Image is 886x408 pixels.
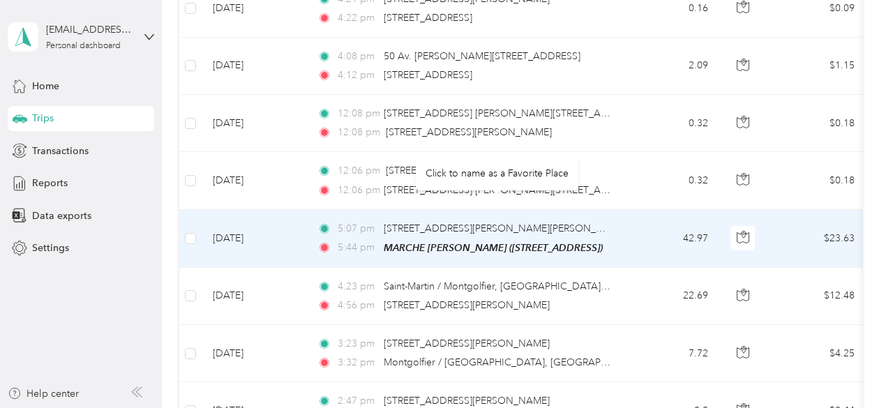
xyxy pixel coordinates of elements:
iframe: Everlance-gr Chat Button Frame [808,330,886,408]
span: 5:07 pm [338,221,377,236]
span: [STREET_ADDRESS][PERSON_NAME] [384,299,550,311]
span: Data exports [32,209,91,223]
td: [DATE] [202,38,306,95]
td: $4.25 [768,325,866,382]
span: [STREET_ADDRESS] [PERSON_NAME][STREET_ADDRESS] [384,107,641,119]
td: 22.69 [627,268,719,325]
td: [DATE] [202,152,306,209]
td: 0.32 [627,95,719,152]
span: MARCHE [PERSON_NAME] ([STREET_ADDRESS]) [384,242,603,253]
span: Reports [32,176,68,190]
td: [DATE] [202,210,306,268]
span: Transactions [32,144,89,158]
td: $1.15 [768,38,866,95]
span: 12:08 pm [338,106,377,121]
td: 2.09 [627,38,719,95]
span: [STREET_ADDRESS][PERSON_NAME] [384,338,550,349]
td: 7.72 [627,325,719,382]
span: 3:32 pm [338,355,377,370]
span: 4:08 pm [338,49,377,64]
span: 5:44 pm [338,240,377,255]
span: 4:23 pm [338,279,377,294]
td: $0.18 [768,152,866,209]
td: $12.48 [768,268,866,325]
span: [STREET_ADDRESS][PERSON_NAME] [384,395,550,407]
span: Montgolfier / [GEOGRAPHIC_DATA], [GEOGRAPHIC_DATA] [384,356,651,368]
div: [EMAIL_ADDRESS][PERSON_NAME][DOMAIN_NAME] [46,22,133,37]
button: Help center [8,386,79,401]
span: Home [32,79,59,93]
span: 50 Av. [PERSON_NAME][STREET_ADDRESS] [384,50,580,62]
span: 4:22 pm [338,10,377,26]
span: Saint-Martin / Montgolfier, [GEOGRAPHIC_DATA], [GEOGRAPHIC_DATA] H7T 2X8, [GEOGRAPHIC_DATA] [384,280,854,292]
span: 12:06 pm [338,163,380,179]
span: [STREET_ADDRESS] [384,69,472,81]
td: 0.32 [627,152,719,209]
span: 12:06 pm [338,183,377,198]
span: [STREET_ADDRESS][PERSON_NAME] [386,165,552,176]
span: 4:56 pm [338,298,377,313]
td: 42.97 [627,210,719,268]
td: $0.18 [768,95,866,152]
span: [STREET_ADDRESS] [384,12,472,24]
span: [STREET_ADDRESS] [PERSON_NAME][STREET_ADDRESS] [384,184,641,196]
span: 12:08 pm [338,125,380,140]
span: 3:23 pm [338,336,377,352]
span: 4:12 pm [338,68,377,83]
span: Trips [32,111,54,126]
div: Personal dashboard [46,42,121,50]
td: $23.63 [768,210,866,268]
td: [DATE] [202,95,306,152]
td: [DATE] [202,268,306,325]
div: Click to name as a Favorite Place [416,156,578,190]
td: [DATE] [202,325,306,382]
span: [STREET_ADDRESS][PERSON_NAME] [386,126,552,138]
span: Settings [32,241,69,255]
span: [STREET_ADDRESS][PERSON_NAME][PERSON_NAME] [384,222,627,234]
